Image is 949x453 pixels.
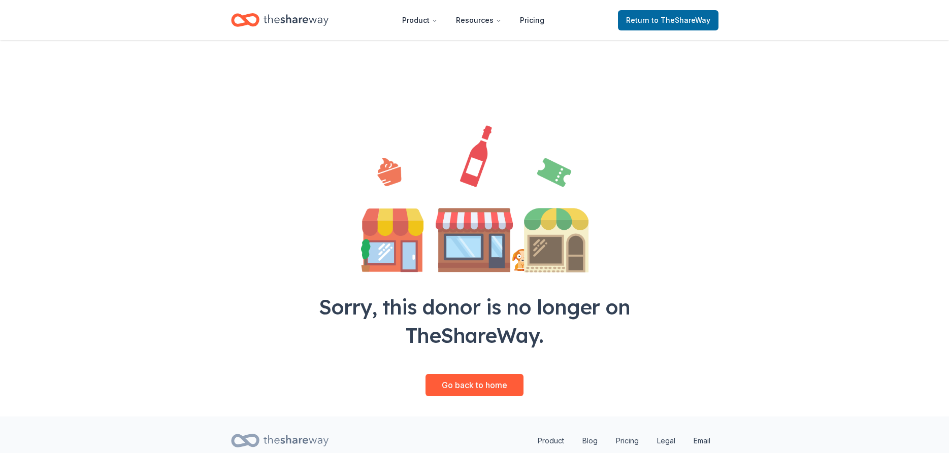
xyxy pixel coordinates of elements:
[426,374,523,396] a: Go back to home
[649,431,683,451] a: Legal
[626,14,710,26] span: Return
[394,10,446,30] button: Product
[448,10,510,30] button: Resources
[512,10,552,30] a: Pricing
[231,8,329,32] a: Home
[530,431,718,451] nav: quick links
[618,10,718,30] a: Returnto TheShareWay
[651,16,710,24] span: to TheShareWay
[608,431,647,451] a: Pricing
[685,431,718,451] a: Email
[530,431,572,451] a: Product
[361,125,588,272] img: Illustration for landing page
[574,431,606,451] a: Blog
[394,8,552,32] nav: Main
[296,293,653,350] div: Sorry, this donor is no longer on TheShareWay.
